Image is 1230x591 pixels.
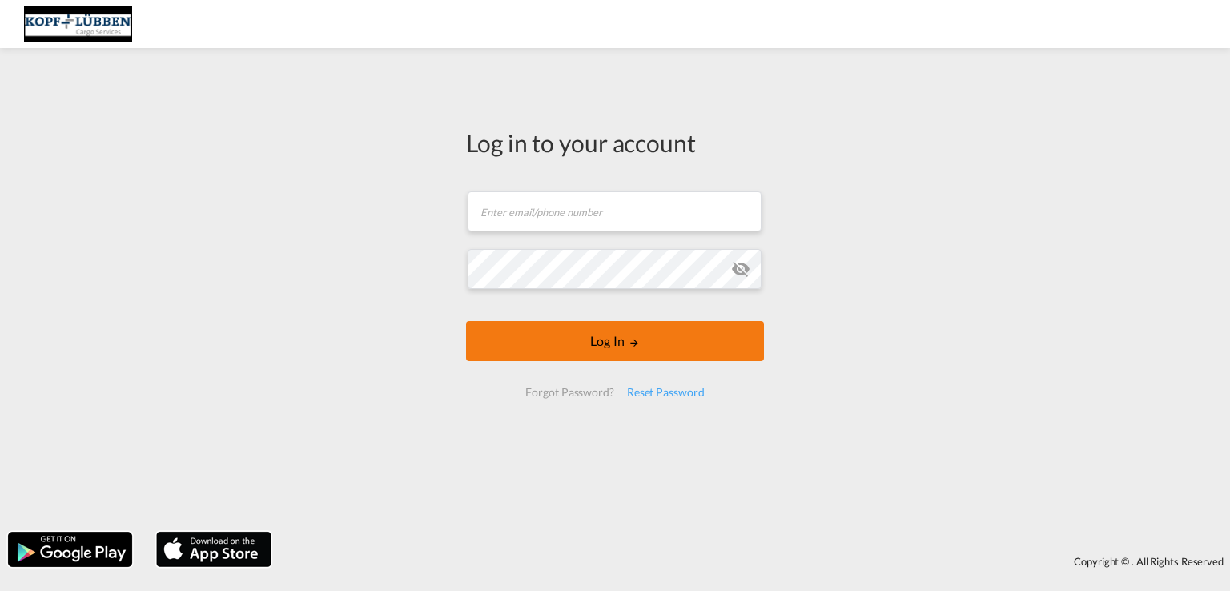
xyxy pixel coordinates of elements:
md-icon: icon-eye-off [731,259,750,279]
button: LOGIN [466,321,764,361]
input: Enter email/phone number [468,191,762,231]
img: 25cf3bb0aafc11ee9c4fdbd399af7748.JPG [24,6,132,42]
div: Forgot Password? [519,378,620,407]
img: google.png [6,530,134,569]
div: Copyright © . All Rights Reserved [279,548,1230,575]
div: Log in to your account [466,126,764,159]
img: apple.png [155,530,273,569]
div: Reset Password [621,378,711,407]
